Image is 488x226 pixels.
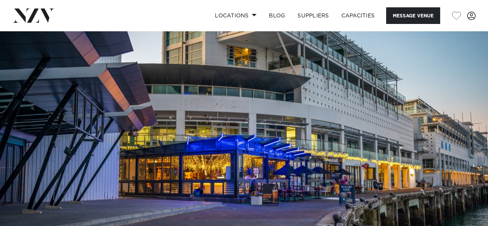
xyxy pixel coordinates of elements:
[263,7,291,24] a: BLOG
[335,7,381,24] a: Capacities
[386,7,440,24] button: Message Venue
[291,7,335,24] a: SUPPLIERS
[209,7,263,24] a: Locations
[12,8,54,22] img: nzv-logo.png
